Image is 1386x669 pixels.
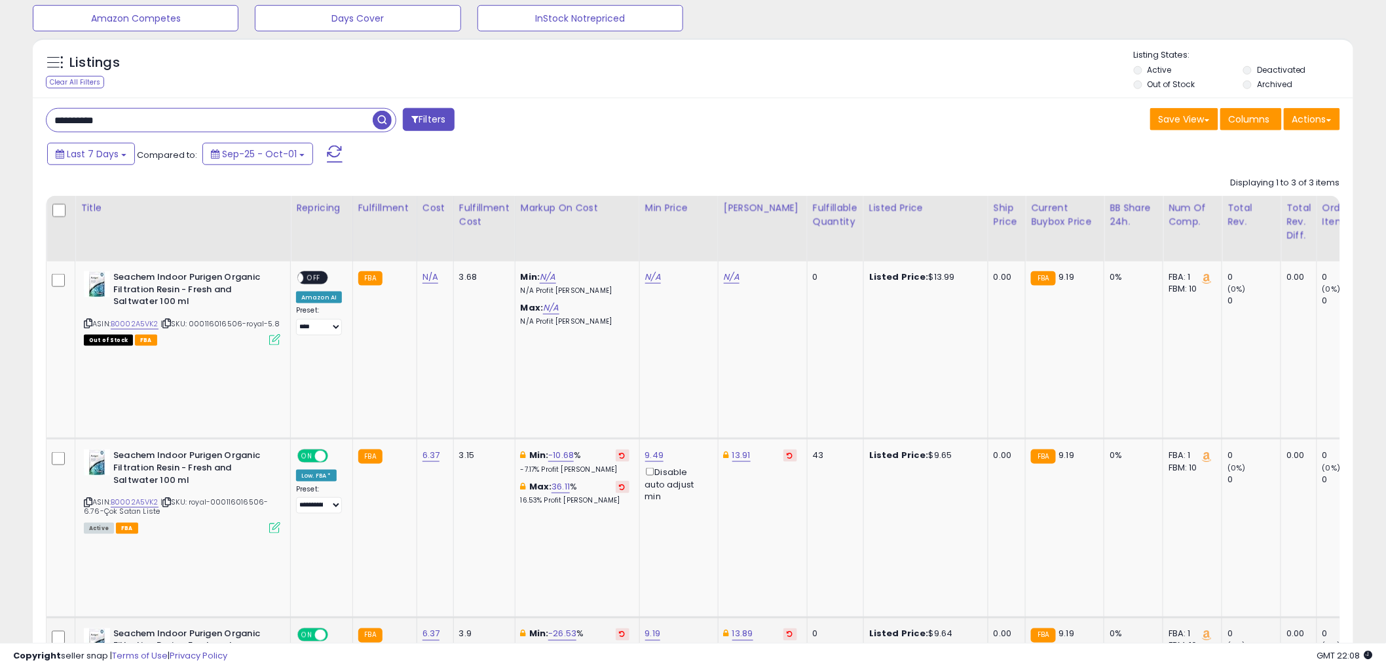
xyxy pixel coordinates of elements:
span: OFF [326,451,347,462]
div: 0 [1322,474,1376,486]
button: Columns [1220,108,1282,130]
a: N/A [540,271,555,284]
p: N/A Profit [PERSON_NAME] [521,286,629,296]
p: -7.17% Profit [PERSON_NAME] [521,465,629,474]
span: Sep-25 - Oct-01 [222,147,297,161]
button: Save View [1150,108,1218,130]
b: Seachem Indoor Purigen Organic Filtration Resin - Fresh and Saltwater 100 ml [113,271,272,311]
p: 16.53% Profit [PERSON_NAME] [521,496,629,505]
div: 0% [1110,449,1153,461]
div: 0.00 [1286,628,1307,640]
h5: Listings [69,54,120,72]
a: N/A [724,271,740,284]
span: Last 7 Days [67,147,119,161]
label: Out of Stock [1148,79,1195,90]
button: Last 7 Days [47,143,135,165]
b: Min: [529,449,549,461]
small: (0%) [1227,463,1246,473]
img: 51Cf7+RlryL._SL40_.jpg [84,449,110,476]
div: seller snap | | [13,650,227,662]
div: Clear All Filters [46,76,104,88]
a: -10.68 [548,449,574,462]
div: Min Price [645,201,713,215]
div: FBM: 10 [1169,283,1212,295]
div: 3.9 [459,628,505,640]
div: Fulfillment [358,201,411,215]
div: 0% [1110,271,1153,283]
b: Min: [529,628,549,640]
span: All listings currently available for purchase on Amazon [84,523,114,534]
div: 3.68 [459,271,505,283]
div: 0 [1227,295,1281,307]
span: FBA [135,335,157,346]
img: 51Cf7+RlryL._SL40_.jpg [84,271,110,297]
div: Displaying 1 to 3 of 3 items [1231,177,1340,189]
div: 0 [813,271,853,283]
span: 9.19 [1059,271,1075,283]
a: 6.37 [422,628,440,641]
div: 0.00 [994,271,1015,283]
label: Archived [1257,79,1292,90]
span: Columns [1229,113,1270,126]
small: FBA [358,449,383,464]
div: 0.00 [994,449,1015,461]
div: 0 [1322,628,1376,640]
div: 0 [1322,295,1376,307]
div: Current Buybox Price [1031,201,1098,229]
div: 0 [1227,628,1281,640]
a: N/A [543,301,559,315]
div: 0.00 [1286,449,1307,461]
div: Fulfillment Cost [459,201,510,229]
small: (0%) [1322,284,1341,294]
div: Repricing [296,201,347,215]
a: 36.11 [552,480,570,493]
button: Filters [403,108,454,131]
div: Low. FBA * [296,470,337,482]
span: OFF [303,273,324,284]
div: FBA: 1 [1169,271,1212,283]
span: 9.19 [1059,449,1075,461]
div: Preset: [296,485,343,514]
div: Preset: [296,306,343,335]
button: Actions [1284,108,1340,130]
div: ASIN: [84,449,280,532]
button: Days Cover [255,5,460,31]
div: Ordered Items [1322,201,1370,229]
a: Privacy Policy [170,649,227,662]
div: FBA: 1 [1169,449,1212,461]
span: 2025-10-9 22:08 GMT [1317,649,1373,662]
div: FBA: 1 [1169,628,1212,640]
b: Listed Price: [869,449,929,461]
div: Total Rev. [1227,201,1275,229]
div: 43 [813,449,853,461]
a: Terms of Use [112,649,168,662]
small: FBA [1031,271,1055,286]
div: Fulfillable Quantity [813,201,858,229]
label: Active [1148,64,1172,75]
div: Amazon AI [296,292,342,303]
span: OFF [326,629,347,640]
small: FBA [1031,449,1055,464]
span: All listings that are currently out of stock and unavailable for purchase on Amazon [84,335,133,346]
div: 0% [1110,628,1153,640]
button: Sep-25 - Oct-01 [202,143,313,165]
span: ON [299,629,315,640]
div: 0 [813,628,853,640]
button: InStock Notrepriced [478,5,683,31]
a: 9.19 [645,628,661,641]
small: (0%) [1227,284,1246,294]
span: ON [299,451,315,462]
div: FBM: 10 [1169,640,1212,652]
div: 0 [1227,474,1281,486]
div: Total Rev. Diff. [1286,201,1311,242]
b: Max: [529,480,552,493]
p: Listing States: [1134,49,1353,62]
span: Compared to: [137,149,197,161]
th: The percentage added to the cost of goods (COGS) that forms the calculator for Min & Max prices. [515,196,639,261]
a: B0002A5VK2 [111,318,159,330]
a: 6.37 [422,449,440,462]
small: FBA [358,628,383,643]
span: | SKU: royal-000116016506-6.76-Çok Satan Liste [84,497,268,516]
button: Amazon Competes [33,5,238,31]
small: (0%) [1227,641,1246,651]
